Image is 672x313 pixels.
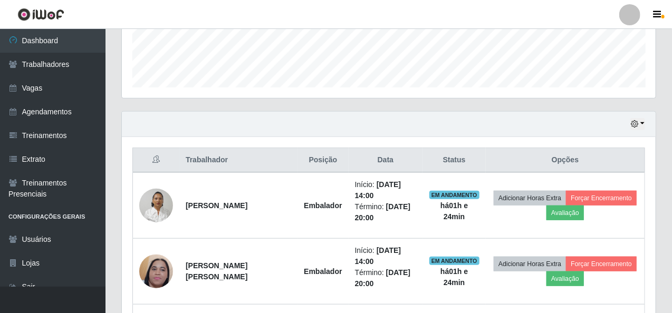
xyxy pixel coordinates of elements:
th: Data [349,148,423,173]
strong: há 01 h e 24 min [440,267,468,287]
button: Adicionar Horas Extra [494,257,566,271]
span: EM ANDAMENTO [429,191,479,199]
th: Posição [297,148,348,173]
time: [DATE] 14:00 [355,180,401,200]
th: Status [423,148,486,173]
li: Término: [355,267,417,289]
button: Forçar Encerramento [566,191,637,206]
button: Adicionar Horas Extra [494,191,566,206]
time: [DATE] 14:00 [355,246,401,266]
img: 1739383182576.jpeg [139,234,173,309]
button: Avaliação [546,206,584,220]
th: Opções [486,148,645,173]
button: Avaliação [546,271,584,286]
strong: [PERSON_NAME] [186,201,247,210]
img: 1675303307649.jpeg [139,183,173,228]
li: Início: [355,245,417,267]
button: Forçar Encerramento [566,257,637,271]
li: Início: [355,179,417,201]
strong: Embalador [304,267,342,276]
strong: Embalador [304,201,342,210]
strong: [PERSON_NAME] [PERSON_NAME] [186,261,247,281]
li: Término: [355,201,417,223]
strong: há 01 h e 24 min [440,201,468,221]
img: CoreUI Logo [17,8,64,21]
span: EM ANDAMENTO [429,257,479,265]
th: Trabalhador [179,148,297,173]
